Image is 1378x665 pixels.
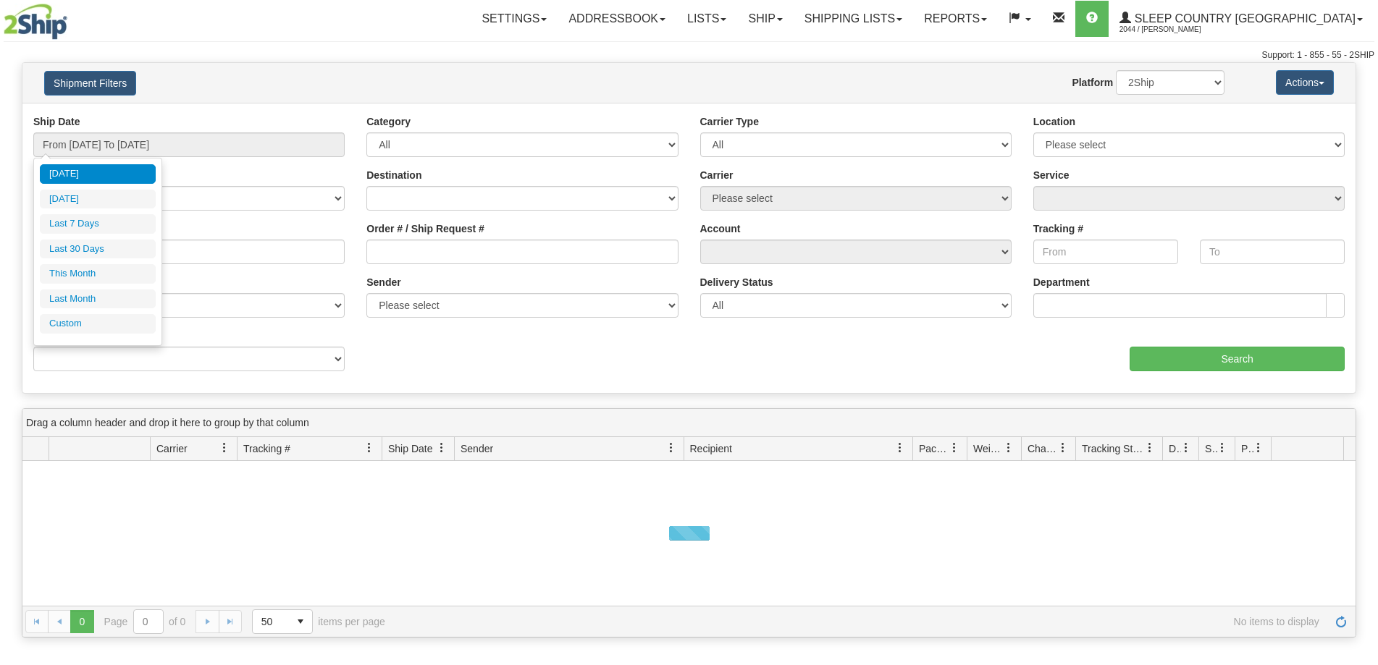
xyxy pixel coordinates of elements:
[366,275,400,289] label: Sender
[4,49,1374,62] div: Support: 1 - 855 - 55 - 2SHIP
[366,168,421,182] label: Destination
[1276,70,1334,95] button: Actions
[1241,441,1253,456] span: Pickup Status
[40,289,156,309] li: Last Month
[366,114,411,129] label: Category
[1329,610,1353,633] a: Refresh
[1033,275,1090,289] label: Department
[40,190,156,209] li: [DATE]
[1033,168,1070,182] label: Service
[700,114,759,129] label: Carrier Type
[33,114,80,129] label: Ship Date
[40,314,156,334] li: Custom
[888,436,912,460] a: Recipient filter column settings
[104,609,186,634] span: Page of 0
[942,436,967,460] a: Packages filter column settings
[40,214,156,234] li: Last 7 Days
[4,4,67,40] img: logo2044.jpg
[388,441,432,456] span: Ship Date
[913,1,998,37] a: Reports
[700,221,741,236] label: Account
[690,441,732,456] span: Recipient
[1138,436,1162,460] a: Tracking Status filter column settings
[70,610,93,633] span: Page 0
[659,436,684,460] a: Sender filter column settings
[1051,436,1075,460] a: Charge filter column settings
[700,275,773,289] label: Delivery Status
[252,609,385,634] span: items per page
[996,436,1021,460] a: Weight filter column settings
[471,1,558,37] a: Settings
[22,409,1356,437] div: grid grouping header
[44,71,136,96] button: Shipment Filters
[461,441,493,456] span: Sender
[1033,114,1075,129] label: Location
[1082,441,1145,456] span: Tracking Status
[406,616,1319,627] span: No items to display
[1210,436,1235,460] a: Shipment Issues filter column settings
[40,164,156,184] li: [DATE]
[1345,258,1377,406] iframe: chat widget
[1109,1,1374,37] a: Sleep Country [GEOGRAPHIC_DATA] 2044 / [PERSON_NAME]
[1246,436,1271,460] a: Pickup Status filter column settings
[1205,441,1217,456] span: Shipment Issues
[1131,12,1356,25] span: Sleep Country [GEOGRAPHIC_DATA]
[40,240,156,259] li: Last 30 Days
[1130,347,1345,371] input: Search
[794,1,913,37] a: Shipping lists
[252,609,313,634] span: Page sizes drop down
[973,441,1004,456] span: Weight
[429,436,454,460] a: Ship Date filter column settings
[212,436,237,460] a: Carrier filter column settings
[1119,22,1228,37] span: 2044 / [PERSON_NAME]
[1174,436,1198,460] a: Delivery Status filter column settings
[366,221,484,236] label: Order # / Ship Request #
[558,1,676,37] a: Addressbook
[289,610,312,633] span: select
[676,1,737,37] a: Lists
[1072,75,1113,90] label: Platform
[1033,221,1083,236] label: Tracking #
[261,614,280,629] span: 50
[1033,240,1178,264] input: From
[1200,240,1345,264] input: To
[243,441,290,456] span: Tracking #
[919,441,949,456] span: Packages
[156,441,188,456] span: Carrier
[700,168,734,182] label: Carrier
[1169,441,1181,456] span: Delivery Status
[40,264,156,284] li: This Month
[357,436,382,460] a: Tracking # filter column settings
[1028,441,1058,456] span: Charge
[737,1,793,37] a: Ship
